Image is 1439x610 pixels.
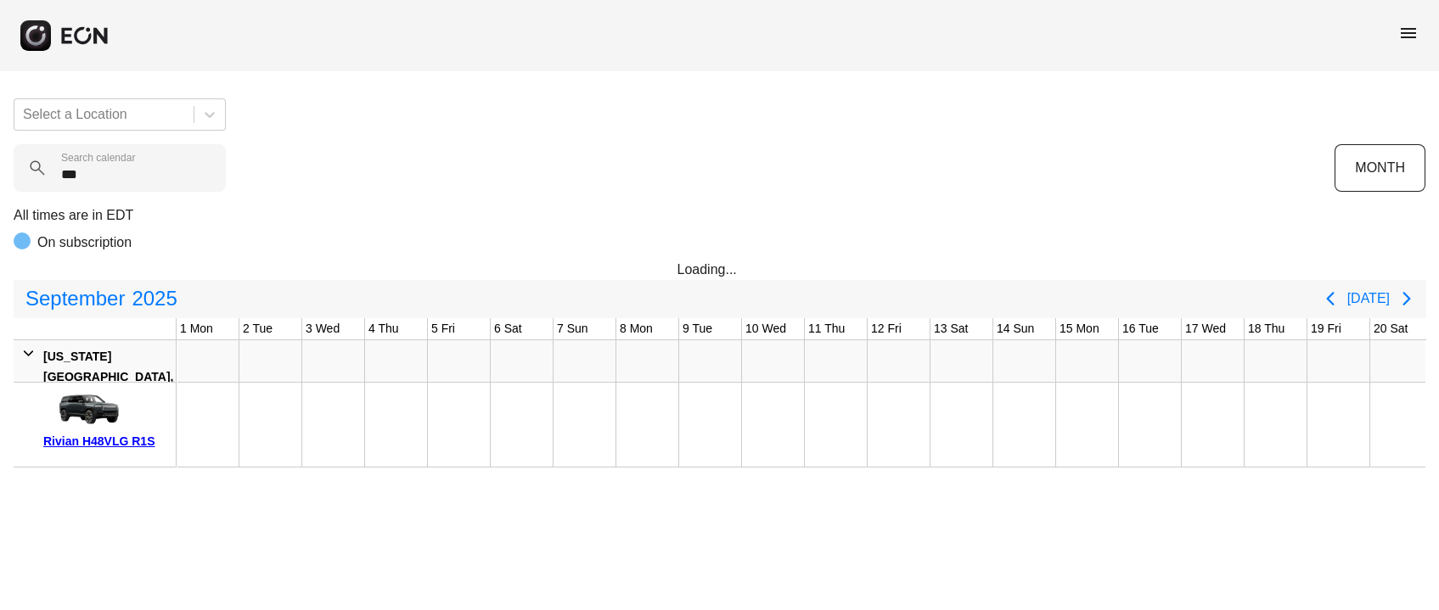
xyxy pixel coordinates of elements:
[554,318,592,339] div: 7 Sun
[1182,318,1229,339] div: 17 Wed
[14,205,1425,226] p: All times are in EDT
[1347,283,1390,314] button: [DATE]
[428,318,458,339] div: 5 Fri
[868,318,905,339] div: 12 Fri
[37,232,132,253] p: On subscription
[1390,282,1424,316] button: Next page
[1245,318,1288,339] div: 18 Thu
[1370,318,1411,339] div: 20 Sat
[742,318,790,339] div: 10 Wed
[43,389,128,431] img: car
[679,318,716,339] div: 9 Tue
[365,318,402,339] div: 4 Thu
[1056,318,1103,339] div: 15 Mon
[1313,282,1347,316] button: Previous page
[930,318,971,339] div: 13 Sat
[239,318,276,339] div: 2 Tue
[61,151,135,165] label: Search calendar
[1119,318,1162,339] div: 16 Tue
[128,282,180,316] span: 2025
[677,260,762,280] div: Loading...
[15,282,188,316] button: September2025
[177,318,216,339] div: 1 Mon
[805,318,848,339] div: 11 Thu
[1307,318,1345,339] div: 19 Fri
[22,282,128,316] span: September
[1398,23,1419,43] span: menu
[43,346,173,407] div: [US_STATE][GEOGRAPHIC_DATA], [GEOGRAPHIC_DATA]
[302,318,343,339] div: 3 Wed
[1335,144,1425,192] button: MONTH
[616,318,656,339] div: 8 Mon
[993,318,1037,339] div: 14 Sun
[491,318,526,339] div: 6 Sat
[43,431,170,451] div: Rivian H48VLG R1S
